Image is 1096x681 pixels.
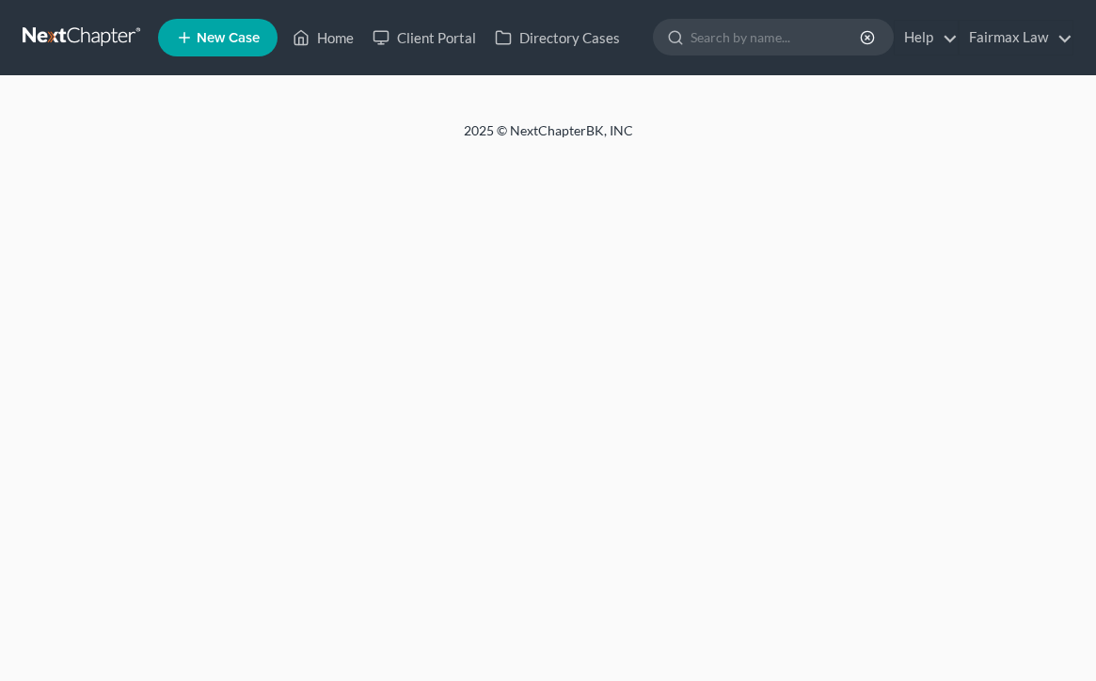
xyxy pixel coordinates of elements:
[363,21,485,55] a: Client Portal
[895,21,958,55] a: Help
[691,20,863,55] input: Search by name...
[960,21,1072,55] a: Fairmax Law
[283,21,363,55] a: Home
[97,121,1000,155] div: 2025 © NextChapterBK, INC
[197,31,260,45] span: New Case
[485,21,629,55] a: Directory Cases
